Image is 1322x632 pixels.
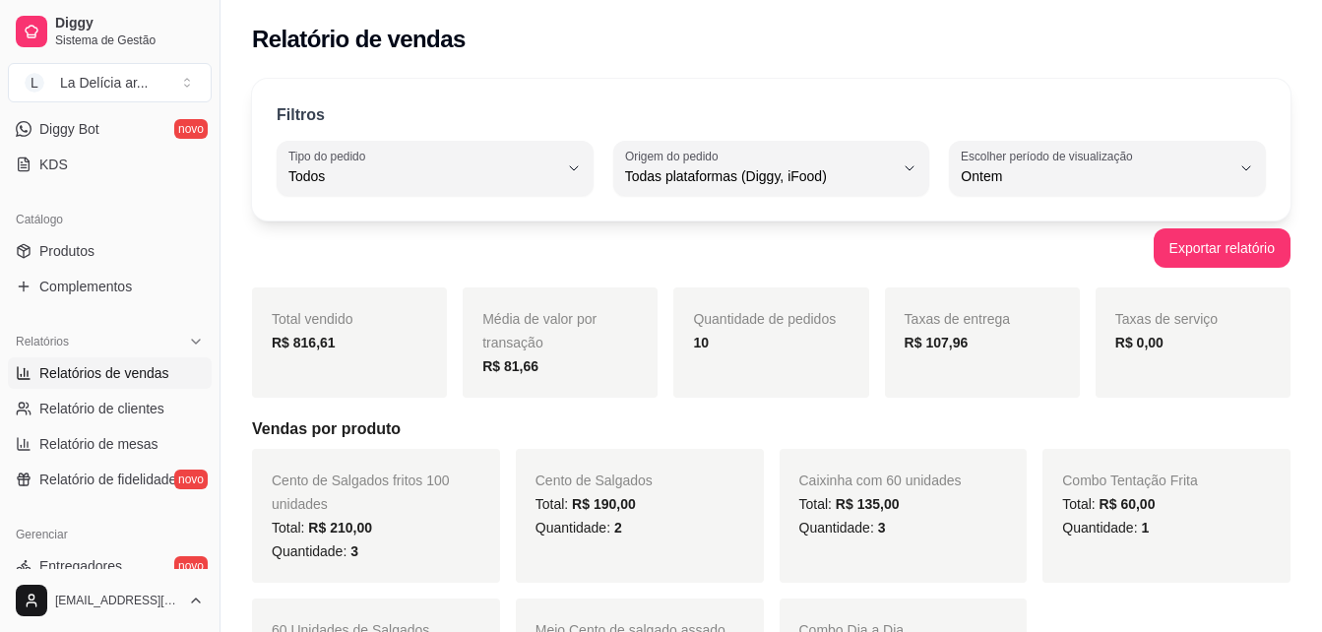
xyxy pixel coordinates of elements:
[8,113,212,145] a: Diggy Botnovo
[277,103,325,127] p: Filtros
[1115,335,1164,350] strong: R$ 0,00
[308,520,372,536] span: R$ 210,00
[625,166,895,186] span: Todas plataformas (Diggy, iFood)
[1141,520,1149,536] span: 1
[482,358,538,374] strong: R$ 81,66
[961,166,1230,186] span: Ontem
[8,393,212,424] a: Relatório de clientes
[8,464,212,495] a: Relatório de fidelidadenovo
[55,593,180,608] span: [EMAIL_ADDRESS][DOMAIN_NAME]
[39,434,158,454] span: Relatório de mesas
[8,357,212,389] a: Relatórios de vendas
[350,543,358,559] span: 3
[905,311,1010,327] span: Taxas de entrega
[1154,228,1291,268] button: Exportar relatório
[482,311,597,350] span: Média de valor por transação
[277,141,594,196] button: Tipo do pedidoTodos
[16,334,69,349] span: Relatórios
[614,520,622,536] span: 2
[272,473,450,512] span: Cento de Salgados fritos 100 unidades
[905,335,969,350] strong: R$ 107,96
[8,519,212,550] div: Gerenciar
[1100,496,1156,512] span: R$ 60,00
[39,119,99,139] span: Diggy Bot
[535,520,622,536] span: Quantidade:
[8,235,212,267] a: Produtos
[878,520,886,536] span: 3
[8,428,212,460] a: Relatório de mesas
[25,73,44,93] span: L
[961,148,1139,164] label: Escolher período de visualização
[572,496,636,512] span: R$ 190,00
[613,141,930,196] button: Origem do pedidoTodas plataformas (Diggy, iFood)
[1062,520,1149,536] span: Quantidade:
[535,496,636,512] span: Total:
[949,141,1266,196] button: Escolher período de visualizaçãoOntem
[8,204,212,235] div: Catálogo
[39,363,169,383] span: Relatórios de vendas
[625,148,724,164] label: Origem do pedido
[39,556,122,576] span: Entregadores
[693,311,836,327] span: Quantidade de pedidos
[1062,496,1155,512] span: Total:
[252,417,1291,441] h5: Vendas por produto
[272,335,336,350] strong: R$ 816,61
[39,277,132,296] span: Complementos
[1115,311,1218,327] span: Taxas de serviço
[799,473,962,488] span: Caixinha com 60 unidades
[288,148,372,164] label: Tipo do pedido
[55,15,204,32] span: Diggy
[55,32,204,48] span: Sistema de Gestão
[535,473,653,488] span: Cento de Salgados
[272,543,358,559] span: Quantidade:
[799,520,886,536] span: Quantidade:
[39,399,164,418] span: Relatório de clientes
[8,577,212,624] button: [EMAIL_ADDRESS][DOMAIN_NAME]
[8,8,212,55] a: DiggySistema de Gestão
[252,24,466,55] h2: Relatório de vendas
[8,550,212,582] a: Entregadoresnovo
[272,520,372,536] span: Total:
[39,155,68,174] span: KDS
[39,470,176,489] span: Relatório de fidelidade
[799,496,900,512] span: Total:
[272,311,353,327] span: Total vendido
[693,335,709,350] strong: 10
[8,63,212,102] button: Select a team
[1062,473,1197,488] span: Combo Tentação Frita
[288,166,558,186] span: Todos
[836,496,900,512] span: R$ 135,00
[8,149,212,180] a: KDS
[60,73,149,93] div: La Delícia ar ...
[8,271,212,302] a: Complementos
[39,241,94,261] span: Produtos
